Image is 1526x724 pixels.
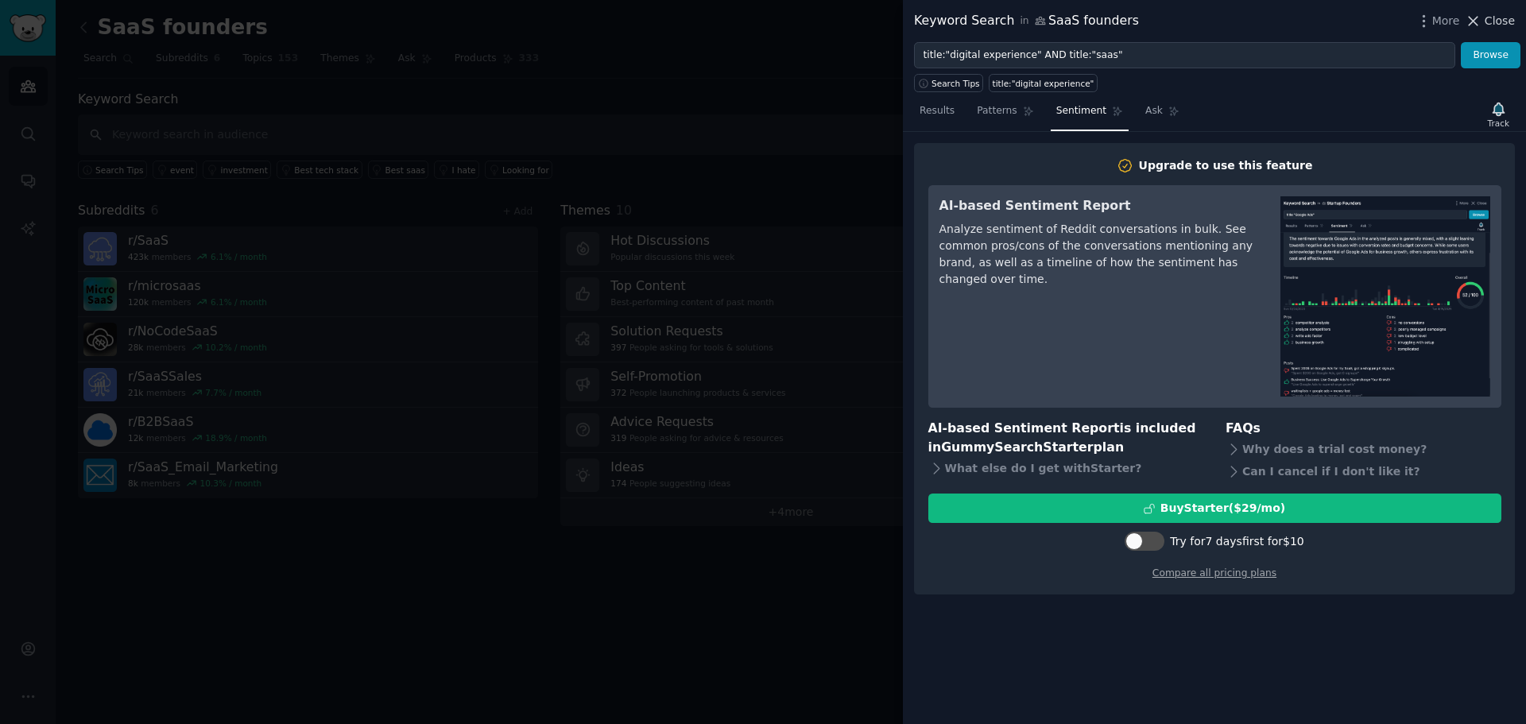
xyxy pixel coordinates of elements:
[1432,13,1460,29] span: More
[939,221,1258,288] div: Analyze sentiment of Reddit conversations in bulk. See common pros/cons of the conversations ment...
[1461,42,1520,69] button: Browse
[914,11,1139,31] div: Keyword Search SaaS founders
[1488,118,1509,129] div: Track
[1020,14,1028,29] span: in
[1226,438,1501,460] div: Why does a trial cost money?
[977,104,1017,118] span: Patterns
[1485,13,1515,29] span: Close
[914,42,1455,69] input: Try a keyword related to your business
[928,458,1204,480] div: What else do I get with Starter ?
[914,74,983,92] button: Search Tips
[914,99,960,131] a: Results
[1145,104,1163,118] span: Ask
[1482,98,1515,131] button: Track
[939,196,1258,216] h3: AI-based Sentiment Report
[941,439,1093,455] span: GummySearch Starter
[1280,196,1490,397] img: AI-based Sentiment Report
[1465,13,1515,29] button: Close
[971,99,1039,131] a: Patterns
[920,104,955,118] span: Results
[989,74,1098,92] a: title:"digital experience"
[1416,13,1460,29] button: More
[1051,99,1129,131] a: Sentiment
[928,419,1204,458] h3: AI-based Sentiment Report is included in plan
[928,494,1501,523] button: BuyStarter($29/mo)
[1160,500,1285,517] div: Buy Starter ($ 29 /mo )
[1226,460,1501,482] div: Can I cancel if I don't like it?
[1139,157,1313,174] div: Upgrade to use this feature
[1226,419,1501,439] h3: FAQs
[1056,104,1106,118] span: Sentiment
[931,78,980,89] span: Search Tips
[1152,567,1276,579] a: Compare all pricing plans
[1140,99,1185,131] a: Ask
[1170,533,1303,550] div: Try for 7 days first for $10
[993,78,1094,89] div: title:"digital experience"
